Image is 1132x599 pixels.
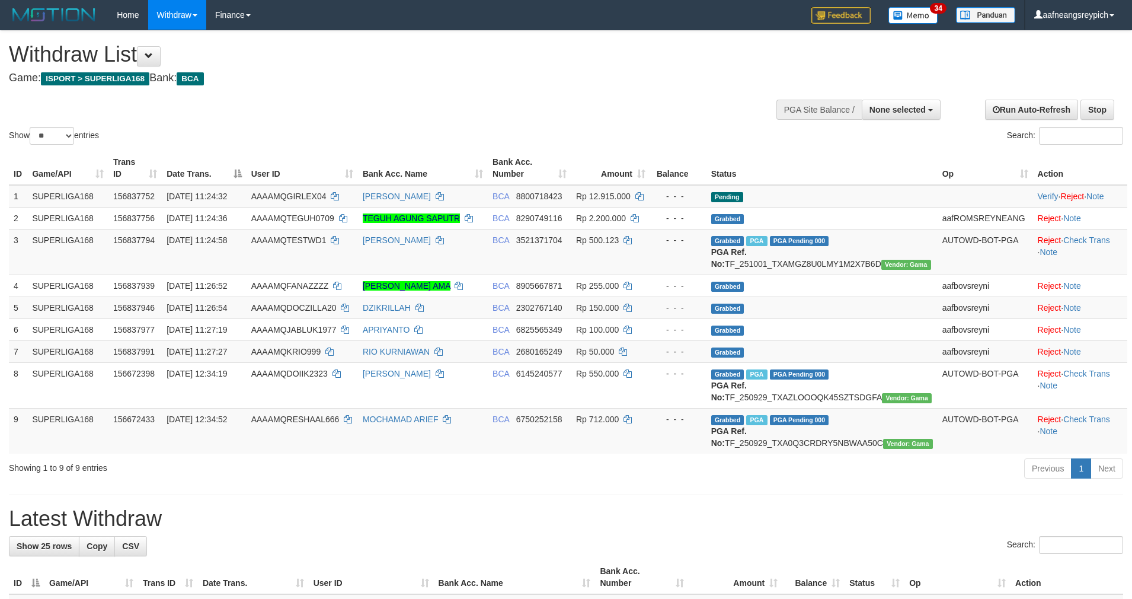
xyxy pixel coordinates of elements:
[9,340,27,362] td: 7
[1063,214,1081,223] a: Note
[113,415,155,424] span: 156672433
[1011,560,1123,594] th: Action
[1038,369,1061,378] a: Reject
[493,415,509,424] span: BCA
[576,303,619,313] span: Rp 150.000
[251,192,327,201] span: AAAAMQGIRLEX04
[930,3,946,14] span: 34
[938,408,1033,454] td: AUTOWD-BOT-PGA
[1033,340,1127,362] td: ·
[869,105,926,114] span: None selected
[167,235,227,245] span: [DATE] 11:24:58
[938,362,1033,408] td: AUTOWD-BOT-PGA
[882,393,932,403] span: Vendor URL: https://trx31.1velocity.biz
[706,408,938,454] td: TF_250929_TXA0Q3CRDRY5NBWAA50C
[576,347,615,356] span: Rp 50.000
[9,560,44,594] th: ID: activate to sort column descending
[1038,214,1061,223] a: Reject
[706,362,938,408] td: TF_250929_TXAZLOOOQK45SZTSDGFA
[251,303,337,313] span: AAAAMQDOCZILLA20
[655,368,702,380] div: - - -
[493,192,509,201] span: BCA
[9,151,27,185] th: ID
[711,192,743,202] span: Pending
[114,536,147,556] a: CSV
[1033,275,1127,297] td: ·
[9,185,27,208] td: 1
[516,415,562,424] span: Copy 6750252158 to clipboard
[1063,235,1110,245] a: Check Trans
[251,281,329,291] span: AAAAMQFANAZZZZ
[27,151,108,185] th: Game/API: activate to sort column ascending
[113,347,155,356] span: 156837991
[904,560,1011,594] th: Op: activate to sort column ascending
[711,415,744,425] span: Grabbed
[770,236,829,246] span: PGA Pending
[9,408,27,454] td: 9
[770,415,829,425] span: PGA Pending
[1038,192,1059,201] a: Verify
[167,303,227,313] span: [DATE] 11:26:54
[493,235,509,245] span: BCA
[655,413,702,425] div: - - -
[516,303,562,313] span: Copy 2302767140 to clipboard
[516,281,562,291] span: Copy 8905667871 to clipboard
[363,415,439,424] a: MOCHAMAD ARIEF
[113,192,155,201] span: 156837752
[782,560,845,594] th: Balance: activate to sort column ascending
[711,348,744,358] span: Grabbed
[1033,185,1127,208] td: · ·
[576,235,619,245] span: Rp 500.123
[1040,381,1057,390] a: Note
[576,325,619,334] span: Rp 100.000
[655,302,702,314] div: - - -
[247,151,358,185] th: User ID: activate to sort column ascending
[113,235,155,245] span: 156837794
[711,247,747,269] b: PGA Ref. No:
[162,151,247,185] th: Date Trans.: activate to sort column descending
[746,236,767,246] span: Marked by aafmaleo
[27,229,108,275] td: SUPERLIGA168
[711,236,744,246] span: Grabbed
[363,369,431,378] a: [PERSON_NAME]
[1039,536,1123,554] input: Search:
[1038,415,1061,424] a: Reject
[9,536,79,556] a: Show 25 rows
[985,100,1078,120] a: Run Auto-Refresh
[113,281,155,291] span: 156837939
[493,281,509,291] span: BCA
[27,362,108,408] td: SUPERLIGA168
[1038,303,1061,313] a: Reject
[1080,100,1114,120] a: Stop
[27,318,108,340] td: SUPERLIGA168
[177,72,203,85] span: BCA
[1063,281,1081,291] a: Note
[363,325,410,334] a: APRIYANTO
[711,381,747,402] b: PGA Ref. No:
[576,415,619,424] span: Rp 712.000
[251,214,334,223] span: AAAAMQTEGUH0709
[711,369,744,380] span: Grabbed
[655,190,702,202] div: - - -
[9,229,27,275] td: 3
[1033,297,1127,318] td: ·
[711,282,744,292] span: Grabbed
[711,304,744,314] span: Grabbed
[9,72,743,84] h4: Game: Bank:
[251,325,337,334] span: AAAAMQJABLUK1977
[1063,303,1081,313] a: Note
[167,369,227,378] span: [DATE] 12:34:19
[363,214,460,223] a: TEGUH AGUNG SAPUTR
[655,212,702,224] div: - - -
[138,560,198,594] th: Trans ID: activate to sort column ascending
[689,560,782,594] th: Amount: activate to sort column ascending
[1063,415,1110,424] a: Check Trans
[167,192,227,201] span: [DATE] 11:24:32
[17,541,72,551] span: Show 25 rows
[1039,127,1123,145] input: Search:
[113,303,155,313] span: 156837946
[87,541,107,551] span: Copy
[1063,347,1081,356] a: Note
[122,541,139,551] span: CSV
[1040,247,1057,257] a: Note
